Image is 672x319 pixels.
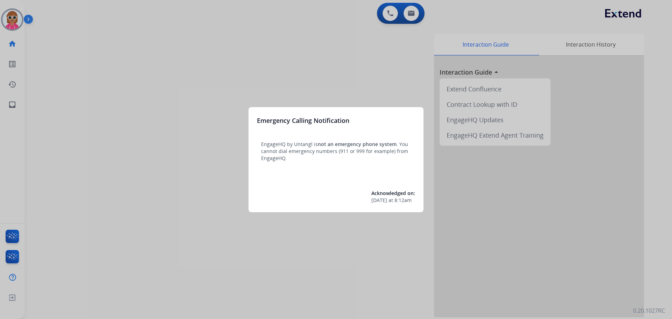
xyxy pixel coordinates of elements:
[257,116,349,125] h3: Emergency Calling Notification
[261,141,411,162] p: EngageHQ by Untangl is . You cannot dial emergency numbers (911 or 999 for example) from EngageHQ.
[633,306,665,315] p: 0.20.1027RC
[371,197,387,204] span: [DATE]
[371,197,415,204] div: at
[394,197,412,204] span: 8:12am
[318,141,397,147] span: not an emergency phone system
[371,190,415,196] span: Acknowledged on:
